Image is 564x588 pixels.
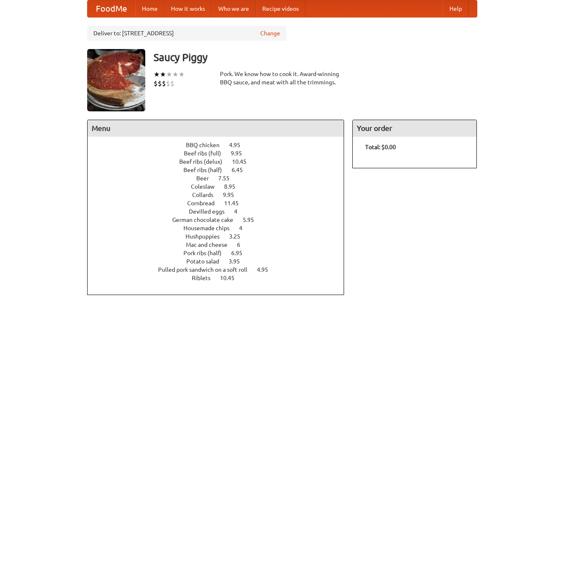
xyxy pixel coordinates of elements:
[162,79,166,88] li: $
[170,79,174,88] li: $
[154,79,158,88] li: $
[257,266,276,273] span: 4.95
[183,225,238,231] span: Housemade chips
[220,275,243,281] span: 10.45
[186,142,256,148] a: BBQ chicken 4.95
[166,70,172,79] li: ★
[229,233,249,240] span: 3.25
[158,266,256,273] span: Pulled pork sandwich on a soft roll
[231,150,250,157] span: 9.95
[229,142,249,148] span: 4.95
[172,70,178,79] li: ★
[186,142,228,148] span: BBQ chicken
[183,225,258,231] a: Housemade chips 4
[231,250,251,256] span: 6.95
[212,0,256,17] a: Who we are
[135,0,164,17] a: Home
[192,275,250,281] a: Riblets 10.45
[218,175,238,182] span: 7.55
[183,250,258,256] a: Pork ribs (half) 6.95
[172,217,269,223] a: German chocolate cake 5.95
[365,144,396,150] b: Total: $0.00
[260,29,280,37] a: Change
[179,158,231,165] span: Beef ribs (delux)
[186,258,255,265] a: Potato salad 3.95
[220,70,344,86] div: Pork. We know how to cook it. Award-winning BBQ sauce, and meat with all the trimmings.
[158,266,283,273] a: Pulled pork sandwich on a soft roll 4.95
[223,192,242,198] span: 9.95
[184,150,257,157] a: Beef ribs (full) 9.95
[353,120,476,137] h4: Your order
[192,275,219,281] span: Riblets
[234,208,246,215] span: 4
[178,70,185,79] li: ★
[87,49,145,111] img: angular.jpg
[183,167,258,173] a: Beef ribs (half) 6.45
[187,200,254,207] a: Cornbread 11.45
[160,70,166,79] li: ★
[183,250,230,256] span: Pork ribs (half)
[196,175,217,182] span: Beer
[229,258,248,265] span: 3.95
[239,225,251,231] span: 4
[88,0,135,17] a: FoodMe
[186,233,256,240] a: Hushpuppies 3.25
[186,241,256,248] a: Mac and cheese 6
[164,0,212,17] a: How it works
[154,70,160,79] li: ★
[232,158,255,165] span: 10.45
[232,167,251,173] span: 6.45
[189,208,253,215] a: Devilled eggs 4
[192,192,222,198] span: Collards
[184,150,230,157] span: Beef ribs (full)
[191,183,223,190] span: Coleslaw
[187,200,223,207] span: Cornbread
[256,0,305,17] a: Recipe videos
[186,241,236,248] span: Mac and cheese
[183,167,230,173] span: Beef ribs (half)
[243,217,262,223] span: 5.95
[191,183,251,190] a: Coleslaw 8.95
[196,175,245,182] a: Beer 7.55
[172,217,242,223] span: German chocolate cake
[154,49,477,66] h3: Saucy Piggy
[186,258,227,265] span: Potato salad
[186,233,228,240] span: Hushpuppies
[166,79,170,88] li: $
[224,200,247,207] span: 11.45
[224,183,244,190] span: 8.95
[189,208,233,215] span: Devilled eggs
[443,0,469,17] a: Help
[88,120,344,137] h4: Menu
[192,192,249,198] a: Collards 9.95
[237,241,249,248] span: 6
[179,158,262,165] a: Beef ribs (delux) 10.45
[158,79,162,88] li: $
[87,26,286,41] div: Deliver to: [STREET_ADDRESS]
